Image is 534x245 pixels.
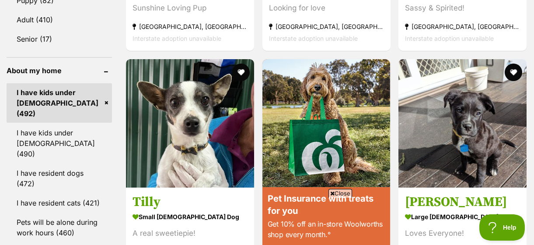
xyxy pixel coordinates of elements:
[269,35,358,42] span: Interstate adoption unavailable
[398,59,527,188] img: Ollie - Staffordshire Bull Terrier Dog
[133,21,248,32] strong: [GEOGRAPHIC_DATA], [GEOGRAPHIC_DATA]
[126,59,254,188] img: Tilly - Jack Russell Terrier Dog
[479,214,525,241] iframe: Help Scout Beacon - Open
[133,194,248,210] h3: Tilly
[7,83,112,123] a: I have kids under [DEMOGRAPHIC_DATA] (492)
[133,2,248,14] div: Sunshine Loving Pup
[7,164,112,193] a: I have resident dogs (472)
[7,67,112,75] header: About my home
[505,64,522,81] button: favourite
[269,21,384,32] strong: [GEOGRAPHIC_DATA], [GEOGRAPHIC_DATA]
[405,194,520,210] h3: [PERSON_NAME]
[7,30,112,48] a: Senior (17)
[7,124,112,163] a: I have kids under [DEMOGRAPHIC_DATA] (490)
[133,35,221,42] span: Interstate adoption unavailable
[7,11,112,29] a: Adult (410)
[7,194,112,212] a: I have resident cats (421)
[269,2,384,14] div: Looking for love
[328,189,352,198] span: Close
[7,213,112,242] a: Pets will be alone during work hours (460)
[405,2,520,14] div: Sassy & Spirited!
[405,21,520,32] strong: [GEOGRAPHIC_DATA], [GEOGRAPHIC_DATA]
[232,64,250,81] button: favourite
[405,35,494,42] span: Interstate adoption unavailable
[55,201,479,241] iframe: Advertisement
